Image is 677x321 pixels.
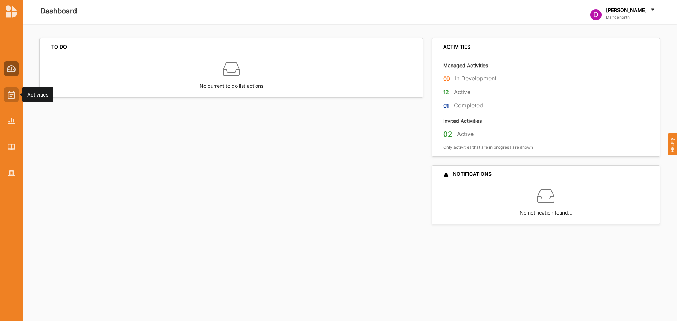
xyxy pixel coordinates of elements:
[8,170,15,176] img: Organisation
[4,113,19,128] a: Reports
[520,204,572,217] label: No notification found…
[443,144,533,150] label: Only activities that are in progress are shown
[223,61,240,78] img: box
[7,65,16,72] img: Dashboard
[454,102,483,109] label: Completed
[200,78,263,90] label: No current to do list actions
[27,91,48,98] div: Activities
[443,101,449,110] label: 01
[51,44,67,50] div: TO DO
[8,118,15,124] img: Reports
[454,88,470,96] label: Active
[443,171,492,177] div: NOTIFICATIONS
[4,87,19,102] a: Activities
[455,75,496,82] label: In Development
[4,61,19,76] a: Dashboard
[443,117,482,124] label: Invited Activities
[443,74,450,83] label: 09
[41,5,77,17] label: Dashboard
[457,130,474,138] label: Active
[590,9,602,20] div: D
[8,91,15,99] img: Activities
[6,5,17,18] img: logo
[537,187,554,204] img: box
[443,130,452,139] label: 02
[443,88,449,97] label: 12
[606,7,647,13] label: [PERSON_NAME]
[443,62,488,69] label: Managed Activities
[443,44,470,50] div: ACTIVITIES
[606,14,656,20] label: Dancenorth
[8,144,15,150] img: Library
[4,140,19,154] a: Library
[4,166,19,180] a: Organisation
